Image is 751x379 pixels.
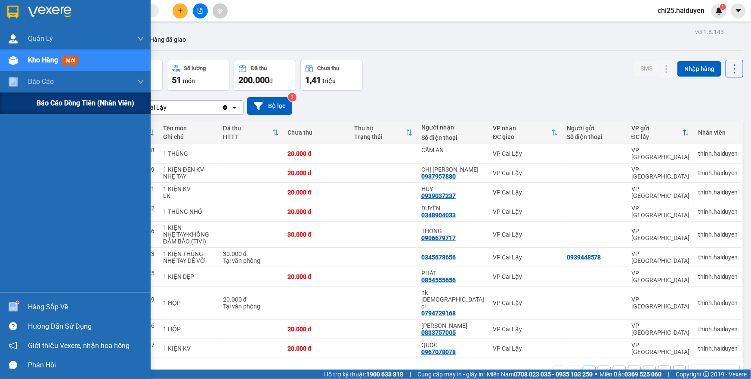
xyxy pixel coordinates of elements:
[567,133,623,140] div: Số điện thoại
[163,231,214,245] div: NHẸ TAY-KHÔNG ĐẢM BẢO (TIVI)
[735,7,742,15] span: caret-down
[184,65,206,71] div: Số lượng
[9,322,17,330] span: question-circle
[421,270,484,277] div: PHÁT
[183,77,195,84] span: món
[631,270,689,283] div: VP [GEOGRAPHIC_DATA]
[269,77,273,84] span: đ
[421,192,456,199] div: 0939037237
[493,125,551,132] div: VP nhận
[172,75,181,85] span: 51
[421,322,484,329] div: HOÀNG LONG
[421,134,484,141] div: Số điện thoại
[173,3,188,18] button: plus
[698,299,738,306] div: thinh.haiduyen
[193,3,208,18] button: file-add
[7,6,19,18] img: logo-vxr
[366,371,403,378] strong: 1900 633 818
[703,371,709,377] span: copyright
[9,77,18,86] img: solution-icon
[163,125,214,132] div: Tên món
[163,250,214,257] div: 1 KIỆN THÙNG
[583,366,596,379] button: 1
[493,169,558,176] div: VP Cai Lậy
[137,103,167,112] div: VP Cai Lậy
[163,326,214,333] div: 1 HỘP
[287,150,346,157] div: 20.000 đ
[305,75,321,85] span: 1,41
[613,366,626,379] button: 3
[631,250,689,264] div: VP [GEOGRAPHIC_DATA]
[493,273,558,280] div: VP Cai Lậy
[631,205,689,219] div: VP [GEOGRAPHIC_DATA]
[421,228,484,234] div: THÔNG
[493,231,558,238] div: VP Cai Lậy
[720,4,726,10] sup: 1
[163,345,214,352] div: 1 KIỆN KV
[668,370,669,379] span: |
[514,371,593,378] strong: 0708 023 035 - 0935 103 250
[488,121,562,144] th: Toggle SortBy
[223,133,272,140] div: HTTT
[287,326,346,333] div: 20.000 đ
[567,254,601,261] div: 0939448578
[421,254,456,261] div: 0345678656
[698,273,738,280] div: thinh.haiduyen
[631,125,683,132] div: VP gửi
[62,56,78,65] span: mới
[421,277,456,283] div: 0854555656
[493,299,558,306] div: VP Cai Lậy
[28,320,144,333] div: Hướng dẫn sử dụng
[421,173,456,180] div: 0937957880
[721,4,724,10] span: 1
[223,125,272,132] div: Đã thu
[197,8,203,14] span: file-add
[223,257,279,264] div: Tại văn phòng
[222,104,229,111] svg: Clear value
[567,125,623,132] div: Người gửi
[234,60,296,91] button: Đã thu200.000đ
[417,370,485,379] span: Cung cấp máy in - giấy in:
[9,342,17,350] span: notification
[163,208,214,215] div: 1 THÙNG NHỎ
[421,342,484,348] div: QUỐC
[698,254,738,261] div: thinh.haiduyen
[631,133,683,140] div: ĐC lấy
[421,124,484,131] div: Người nhận
[421,348,456,355] div: 0967078078
[631,296,689,310] div: VP [GEOGRAPHIC_DATA]
[288,93,297,102] sup: 3
[421,147,484,154] div: CẨM ÂN
[627,121,694,144] th: Toggle SortBy
[167,60,229,91] button: Số lượng51món
[137,35,144,42] span: down
[631,228,689,241] div: VP [GEOGRAPHIC_DATA]
[421,289,484,310] div: nk thiên phúc cl
[163,224,214,231] div: 1 KIỆN
[28,56,58,64] span: Kho hàng
[223,250,279,257] div: 30.000 đ
[287,231,346,238] div: 30.000 đ
[421,185,484,192] div: HUY
[9,302,18,311] img: warehouse-icon
[251,65,267,71] div: Đã thu
[287,189,346,196] div: 20.000 đ
[643,366,656,379] button: 5
[421,234,456,241] div: 0906679717
[694,368,720,376] div: 10 / trang
[695,27,724,37] div: ver 1.8.143
[137,78,144,85] span: down
[177,8,183,14] span: plus
[231,104,238,111] svg: open
[287,345,346,352] div: 20.000 đ
[163,166,214,173] div: 1 KIỆN ĐEN KV
[238,75,269,85] span: 200.000
[600,370,661,379] span: Miền Bắc
[9,361,17,369] span: message
[163,173,214,180] div: NHẸ TAY
[410,370,411,379] span: |
[493,189,558,196] div: VP Cai Lậy
[651,5,711,16] span: chi25.haiduyen
[698,345,738,352] div: thinh.haiduyen
[37,98,134,108] span: Báo cáo dòng tiền (nhân viên)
